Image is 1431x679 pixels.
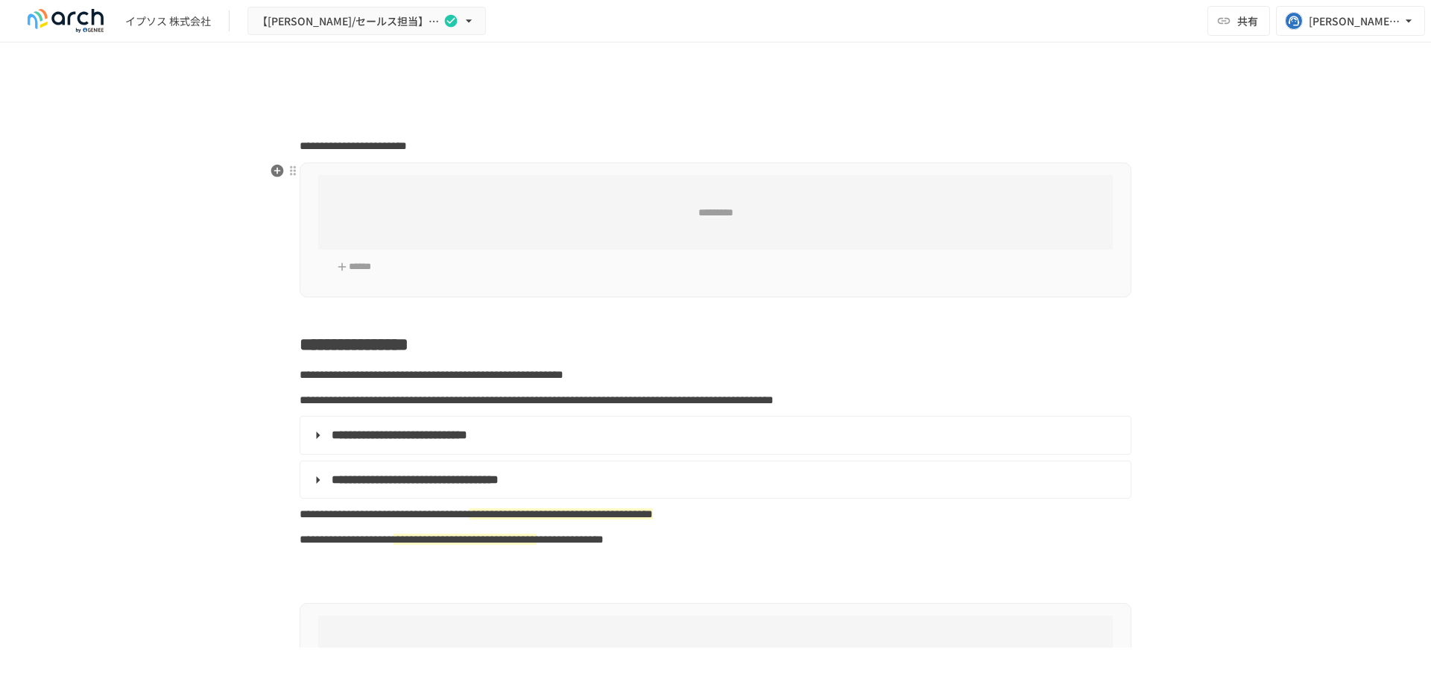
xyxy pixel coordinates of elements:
button: 共有 [1207,6,1270,36]
img: logo-default@2x-9cf2c760.svg [18,9,113,33]
button: 【[PERSON_NAME]/セールス担当】イプソス株式会社様_初期設定サポート [247,7,486,36]
span: 共有 [1237,13,1258,29]
div: [PERSON_NAME][EMAIL_ADDRESS][DOMAIN_NAME] [1309,12,1401,31]
button: [PERSON_NAME][EMAIL_ADDRESS][DOMAIN_NAME] [1276,6,1425,36]
div: イプソス 株式会社 [125,13,211,29]
span: 【[PERSON_NAME]/セールス担当】イプソス株式会社様_初期設定サポート [257,12,440,31]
